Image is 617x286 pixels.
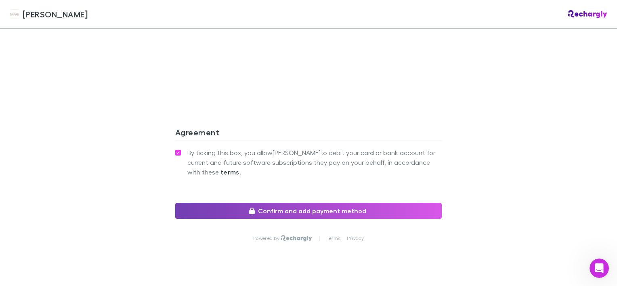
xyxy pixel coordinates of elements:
[590,259,609,278] iframe: Intercom live chat
[175,203,442,219] button: Confirm and add payment method
[10,9,19,19] img: Hales Douglass's Logo
[23,8,88,20] span: [PERSON_NAME]
[281,235,312,242] img: Rechargly Logo
[568,10,607,18] img: Rechargly Logo
[187,148,442,177] span: By ticking this box, you allow [PERSON_NAME] to debit your card or bank account for current and f...
[319,235,320,242] p: |
[327,235,340,242] a: Terms
[347,235,364,242] a: Privacy
[253,235,281,242] p: Powered by
[175,127,442,140] h3: Agreement
[220,168,239,176] strong: terms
